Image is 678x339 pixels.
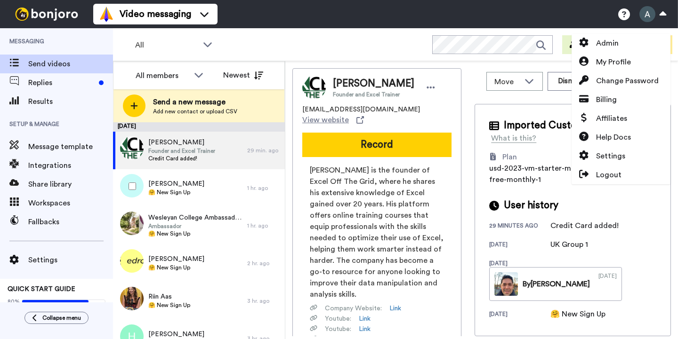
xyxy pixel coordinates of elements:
[28,141,113,152] span: Message template
[572,90,670,109] a: Billing
[489,260,550,267] div: [DATE]
[120,8,191,21] span: Video messaging
[302,105,420,114] span: [EMAIL_ADDRESS][DOMAIN_NAME]
[99,7,114,22] img: vm-color.svg
[596,113,627,124] span: Affiliates
[148,138,215,147] span: [PERSON_NAME]
[28,179,113,190] span: Share library
[550,220,619,231] div: Credit Card added!
[148,222,242,230] span: Ambassador
[596,169,621,181] span: Logout
[489,222,550,231] div: 29 minutes ago
[148,189,204,196] span: 🤗 New Sign Up
[562,35,608,54] button: Invite
[148,330,204,339] span: [PERSON_NAME]
[598,272,617,296] div: [DATE]
[136,70,189,81] div: All members
[120,287,144,310] img: 1dddcea5-c606-48c3-a0fe-7890a2fe0399.jpg
[302,133,452,157] button: Record
[148,179,204,189] span: [PERSON_NAME]
[28,77,95,88] span: Replies
[24,312,89,324] button: Collapse menu
[596,94,617,105] span: Billing
[494,272,518,296] img: dd05b725-509c-4846-a7da-301b5b4759aa-thumb.jpg
[302,114,364,126] a: View website
[494,76,520,87] span: Move
[596,75,659,87] span: Change Password
[247,184,280,192] div: 1 hr. ago
[325,304,382,313] span: Company Website :
[247,260,280,267] div: 2 hr. ago
[148,147,215,155] span: Founder and Excel Trainer
[153,96,237,108] span: Send a new message
[28,197,113,209] span: Workspaces
[28,160,113,171] span: Integrations
[247,297,280,305] div: 3 hr. ago
[523,278,590,290] div: By [PERSON_NAME]
[489,165,650,183] span: usd-2023-vm-starter-monthly-1,usd-2023-tm-free-monthly-1
[8,298,20,305] span: 80%
[148,254,204,264] span: [PERSON_NAME]
[148,301,190,309] span: 🤗 New Sign Up
[325,314,351,323] span: Youtube :
[572,109,670,128] a: Affiliates
[504,198,558,213] span: User history
[120,136,144,160] img: fcf1e666-6c90-4fa0-9d90-95d10d8ac14c.png
[596,38,619,49] span: Admin
[359,314,371,323] a: Link
[596,132,631,143] span: Help Docs
[135,39,198,51] span: All
[310,165,444,300] span: [PERSON_NAME] is the founder of Excel Off The Grid, where he shares his extensive knowledge of Ex...
[572,53,670,71] a: My Profile
[359,324,371,334] a: Link
[28,216,113,228] span: Fallbacks
[550,308,605,320] div: 🤗 New Sign Up
[548,72,593,91] button: Dismiss
[247,147,280,154] div: 29 min. ago
[120,249,144,273] img: 35afc1f6-b4d8-4135-aba8-5038a84f0338.png
[28,96,113,107] span: Results
[489,267,622,301] a: By[PERSON_NAME][DATE]
[153,108,237,115] span: Add new contact or upload CSV
[572,34,670,53] a: Admin
[572,128,670,147] a: Help Docs
[302,76,326,99] img: Image of Mark Proctor
[333,77,414,91] span: [PERSON_NAME]
[325,324,351,334] span: Youtube :
[11,8,82,21] img: bj-logo-header-white.svg
[596,56,631,68] span: My Profile
[42,314,81,322] span: Collapse menu
[247,222,280,229] div: 1 hr. ago
[572,166,670,184] a: Logout
[389,304,401,313] a: Link
[596,150,625,162] span: Settings
[502,151,517,163] div: Plan
[148,230,242,237] span: 🤗 New Sign Up
[28,58,113,70] span: Send videos
[148,155,215,162] span: Credit Card added!
[572,71,670,90] a: Change Password
[550,239,597,250] div: UK Group 1
[8,286,75,292] span: QUICK START GUIDE
[333,91,414,98] span: Founder and Excel Trainer
[504,118,614,133] span: Imported Customer Info
[148,213,242,222] span: Wesleyan College Ambassador 2
[28,254,113,266] span: Settings
[489,241,550,250] div: [DATE]
[216,66,270,85] button: Newest
[148,292,190,301] span: Riin Aas
[120,212,144,235] img: c0ec6a91-dc3f-4e16-9e21-e1e98071d73d.jpg
[302,114,349,126] span: View website
[148,264,204,271] span: 🤗 New Sign Up
[572,147,670,166] a: Settings
[491,133,536,144] div: What is this?
[489,310,550,320] div: [DATE]
[113,122,285,132] div: [DATE]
